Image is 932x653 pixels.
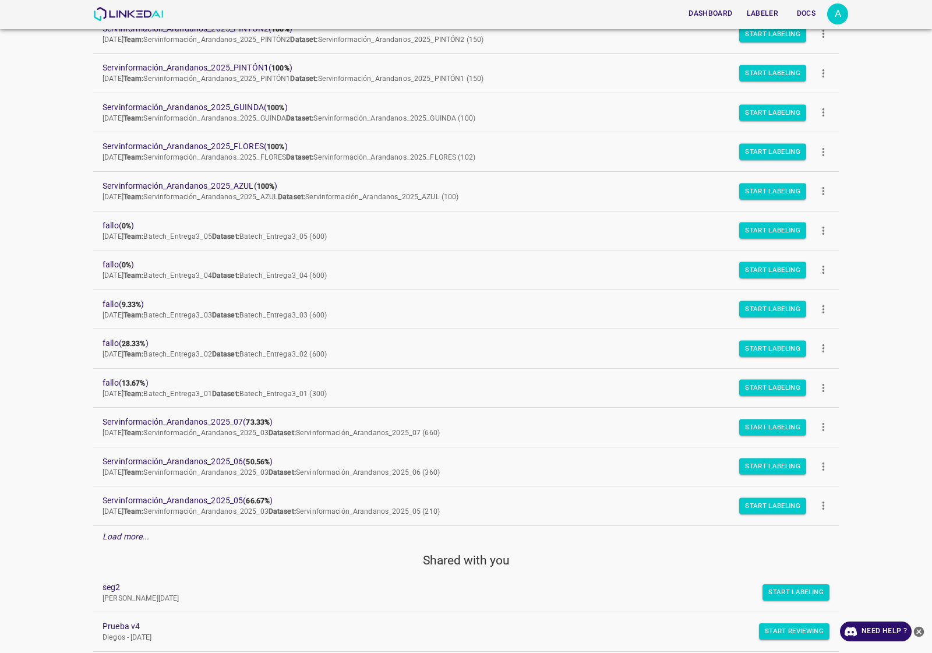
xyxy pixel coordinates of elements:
b: 13.67% [122,379,146,387]
b: Dataset: [278,193,305,201]
button: more [810,375,836,401]
b: 100% [267,104,285,112]
span: [DATE] Servinformación_Arandanos_2025_FLORES Servinformación_Arandanos_2025_FLORES (102) [103,153,475,161]
span: fallo ( ) [103,259,811,271]
button: more [810,453,836,479]
a: fallo(0%)[DATE]Team:Batech_Entrega3_05Dataset:Batech_Entrega3_05 (600) [93,211,839,250]
button: Start Labeling [739,419,806,435]
b: Team: [123,350,144,358]
b: 100% [271,25,290,33]
a: Need Help ? [840,622,912,641]
button: more [810,139,836,165]
button: Start Reviewing [759,623,829,640]
b: Dataset: [212,350,239,358]
button: Start Labeling [739,104,806,121]
button: Docs [788,4,825,23]
button: more [810,414,836,440]
span: Servinformación_Arandanos_2025_AZUL ( ) [103,180,811,192]
b: Team: [123,114,144,122]
b: Dataset: [290,75,317,83]
b: Dataset: [286,153,313,161]
button: more [810,257,836,283]
b: Team: [123,390,144,398]
b: Team: [123,193,144,201]
b: Team: [123,232,144,241]
a: Prueba v4 [103,620,811,633]
button: more [810,217,836,243]
span: [DATE] Servinformación_Arandanos_2025_AZUL Servinformación_Arandanos_2025_AZUL (100) [103,193,459,201]
div: Load more... [93,526,839,548]
p: Diegos - [DATE] [103,633,811,643]
a: Servinformación_Arandanos_2025_FLORES(100%)[DATE]Team:Servinformación_Arandanos_2025_FLORESDatase... [93,132,839,171]
a: Servinformación_Arandanos_2025_06(50.56%)[DATE]Team:Servinformación_Arandanos_2025_03Dataset:Serv... [93,447,839,486]
button: Open settings [827,3,848,24]
p: [PERSON_NAME][DATE] [103,594,811,604]
b: Dataset: [290,36,317,44]
button: Start Labeling [739,458,806,475]
b: Team: [123,507,144,516]
button: more [810,60,836,86]
button: Start Labeling [739,223,806,239]
button: more [810,493,836,519]
span: [DATE] Servinformación_Arandanos_2025_GUINDA Servinformación_Arandanos_2025_GUINDA (100) [103,114,475,122]
button: Start Labeling [739,301,806,317]
span: Servinformación_Arandanos_2025_06 ( ) [103,456,811,468]
button: more [810,296,836,322]
a: Docs [785,2,827,26]
b: Dataset: [269,507,296,516]
a: Servinformación_Arandanos_2025_GUINDA(100%)[DATE]Team:Servinformación_Arandanos_2025_GUINDADatase... [93,93,839,132]
b: Dataset: [269,468,296,476]
b: 100% [271,64,290,72]
a: fallo(9.33%)[DATE]Team:Batech_Entrega3_03Dataset:Batech_Entrega3_03 (600) [93,290,839,329]
b: Dataset: [286,114,313,122]
b: Dataset: [212,311,239,319]
span: Servinformación_Arandanos_2025_07 ( ) [103,416,811,428]
a: Servinformación_Arandanos_2025_07(73.33%)[DATE]Team:Servinformación_Arandanos_2025_03Dataset:Serv... [93,408,839,447]
b: 0% [122,261,131,269]
b: 100% [257,182,275,190]
b: Team: [123,311,144,319]
span: [DATE] Servinformación_Arandanos_2025_03 Servinformación_Arandanos_2025_07 (660) [103,429,440,437]
span: fallo ( ) [103,377,811,389]
span: Servinformación_Arandanos_2025_PINTÓN1 ( ) [103,62,811,74]
span: [DATE] Batech_Entrega3_03 Batech_Entrega3_03 (600) [103,311,327,319]
b: Dataset: [269,429,296,437]
a: fallo(28.33%)[DATE]Team:Batech_Entrega3_02Dataset:Batech_Entrega3_02 (600) [93,329,839,368]
b: 28.33% [122,340,146,348]
h5: Shared with you [93,552,839,569]
b: Team: [123,468,144,476]
a: Labeler [740,2,785,26]
b: 50.56% [246,458,270,466]
a: Servinformación_Arandanos_2025_AZUL(100%)[DATE]Team:Servinformación_Arandanos_2025_AZULDataset:Se... [93,172,839,211]
button: Start Labeling [739,144,806,160]
button: more [810,336,836,362]
span: [DATE] Servinformación_Arandanos_2025_03 Servinformación_Arandanos_2025_05 (210) [103,507,440,516]
button: more [810,100,836,126]
span: fallo ( ) [103,337,811,350]
a: seg2 [103,581,811,594]
a: Dashboard [682,2,739,26]
span: fallo ( ) [103,298,811,310]
span: [DATE] Batech_Entrega3_04 Batech_Entrega3_04 (600) [103,271,327,280]
b: Dataset: [212,232,239,241]
span: Servinformación_Arandanos_2025_FLORES ( ) [103,140,811,153]
span: [DATE] Batech_Entrega3_02 Batech_Entrega3_02 (600) [103,350,327,358]
button: Start Labeling [739,380,806,396]
button: Start Labeling [739,183,806,199]
span: [DATE] Servinformación_Arandanos_2025_PINTÓN2 Servinformación_Arandanos_2025_PINTÓN2 (150) [103,36,483,44]
span: fallo ( ) [103,220,811,232]
button: Start Labeling [739,26,806,42]
a: Servinformación_Arandanos_2025_PINTÓN1(100%)[DATE]Team:Servinformación_Arandanos_2025_PINTÓN1Data... [93,54,839,93]
a: Servinformación_Arandanos_2025_PINTÓN2(100%)[DATE]Team:Servinformación_Arandanos_2025_PINTÓN2Data... [93,15,839,54]
b: 100% [267,143,285,151]
b: Team: [123,271,144,280]
span: [DATE] Servinformación_Arandanos_2025_PINTÓN1 Servinformación_Arandanos_2025_PINTÓN1 (150) [103,75,483,83]
b: 9.33% [122,301,142,309]
span: [DATE] Servinformación_Arandanos_2025_03 Servinformación_Arandanos_2025_06 (360) [103,468,440,476]
button: Start Labeling [739,340,806,356]
a: Servinformación_Arandanos_2025_05(66.67%)[DATE]Team:Servinformación_Arandanos_2025_03Dataset:Serv... [93,486,839,525]
span: Servinformación_Arandanos_2025_05 ( ) [103,495,811,507]
button: Dashboard [684,4,737,23]
button: Start Labeling [762,584,829,601]
b: Team: [123,36,144,44]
